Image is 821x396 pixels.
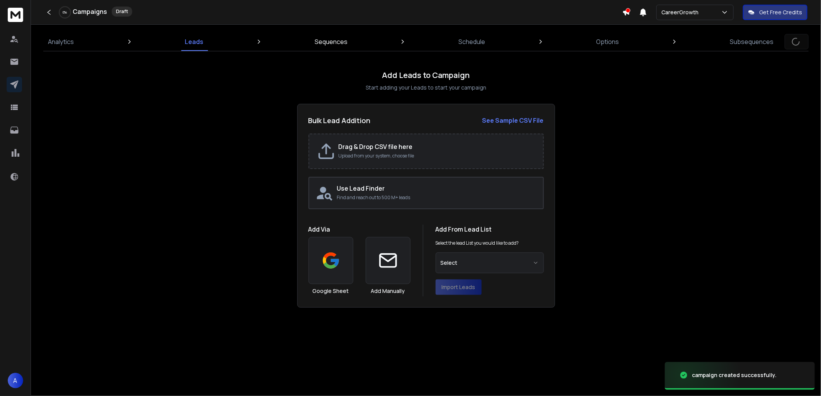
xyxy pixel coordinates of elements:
[441,259,458,267] span: Select
[366,84,486,91] p: Start adding your Leads to start your campaign
[436,225,544,234] h1: Add From Lead List
[48,37,74,46] p: Analytics
[692,371,777,379] div: campaign created successfully.
[458,37,485,46] p: Schedule
[73,7,107,16] h1: Campaigns
[337,184,537,193] h2: Use Lead Finder
[436,240,519,246] p: Select the lead List you would like to add?
[382,70,470,81] h1: Add Leads to Campaign
[592,32,624,51] a: Options
[180,32,208,51] a: Leads
[8,373,23,388] button: A
[454,32,490,51] a: Schedule
[759,8,802,16] p: Get Free Credits
[315,37,347,46] p: Sequences
[730,37,774,46] p: Subsequences
[371,287,405,295] h3: Add Manually
[337,195,537,201] p: Find and reach out to 500 M+ leads
[596,37,619,46] p: Options
[112,7,132,17] div: Draft
[339,153,535,159] p: Upload from your system, choose file
[310,32,352,51] a: Sequences
[43,32,78,51] a: Analytics
[339,142,535,151] h2: Drag & Drop CSV file here
[63,10,67,15] p: 0 %
[743,5,807,20] button: Get Free Credits
[313,287,349,295] h3: Google Sheet
[308,225,410,234] h1: Add Via
[482,116,544,125] a: See Sample CSV File
[308,115,371,126] h2: Bulk Lead Addition
[726,32,778,51] a: Subsequences
[661,8,702,16] p: CareerGrowth
[185,37,203,46] p: Leads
